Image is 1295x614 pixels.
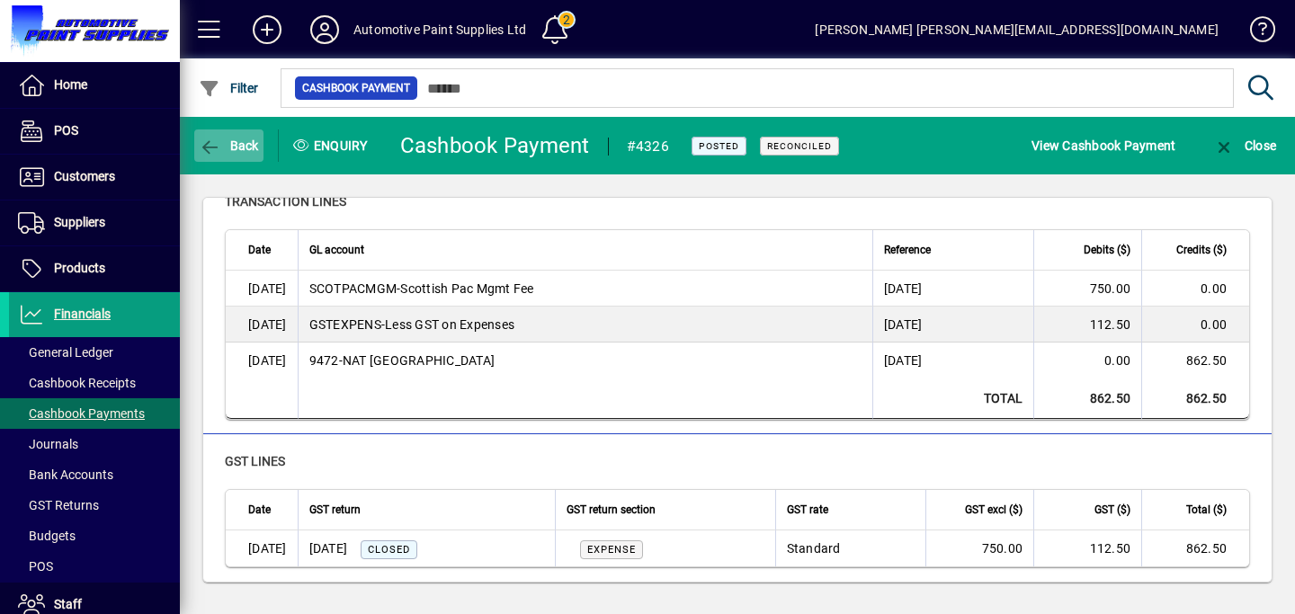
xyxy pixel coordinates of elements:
[1194,129,1295,162] app-page-header-button: Close enquiry
[18,467,113,482] span: Bank Accounts
[194,129,263,162] button: Back
[9,155,180,200] a: Customers
[309,280,534,298] span: Scottish Pac Mgmt Fee
[1141,530,1249,566] td: 862.50
[1141,307,1249,343] td: 0.00
[54,169,115,183] span: Customers
[309,500,361,520] span: GST return
[627,132,669,161] div: #4326
[54,261,105,275] span: Products
[1033,530,1141,566] td: 112.50
[787,500,828,520] span: GST rate
[9,398,180,429] a: Cashbook Payments
[1032,131,1175,160] span: View Cashbook Payment
[872,307,1033,343] td: [DATE]
[884,240,931,260] span: Reference
[9,459,180,490] a: Bank Accounts
[1186,500,1227,520] span: Total ($)
[1213,138,1276,153] span: Close
[199,138,259,153] span: Back
[872,271,1033,307] td: [DATE]
[9,337,180,368] a: General Ledger
[279,131,387,160] div: Enquiry
[1237,4,1273,62] a: Knowledge Base
[194,72,263,104] button: Filter
[587,544,636,556] span: EXPENSE
[699,140,739,152] span: Posted
[1141,378,1249,419] td: 862.50
[1141,343,1249,378] td: 862.50
[9,551,180,582] a: POS
[872,378,1033,419] td: Total
[9,490,180,521] a: GST Returns
[18,529,76,543] span: Budgets
[225,194,346,209] span: Transaction lines
[1033,343,1141,378] td: 0.00
[309,316,515,334] span: Less GST on Expenses
[18,437,78,451] span: Journals
[54,307,111,321] span: Financials
[180,129,279,162] app-page-header-button: Back
[309,240,364,260] span: GL account
[1176,240,1227,260] span: Credits ($)
[767,140,832,152] span: Reconciled
[1033,378,1141,419] td: 862.50
[9,200,180,245] a: Suppliers
[1027,129,1180,162] button: View Cashbook Payment
[9,368,180,398] a: Cashbook Receipts
[18,498,99,512] span: GST Returns
[9,429,180,459] a: Journals
[353,15,526,44] div: Automotive Paint Supplies Ltd
[296,13,353,46] button: Profile
[298,530,556,566] td: [DATE]
[54,123,78,138] span: POS
[567,500,656,520] span: GST return section
[238,13,296,46] button: Add
[309,351,496,369] span: NAT Scottish Pacific
[368,544,410,556] span: Closed
[18,559,53,574] span: POS
[18,406,145,421] span: Cashbook Payments
[400,131,590,160] div: Cashbook Payment
[9,521,180,551] a: Budgets
[248,240,271,260] span: Date
[1084,240,1130,260] span: Debits ($)
[18,376,136,390] span: Cashbook Receipts
[925,530,1033,566] td: 750.00
[1209,129,1281,162] button: Close
[1033,307,1141,343] td: 112.50
[54,215,105,229] span: Suppliers
[54,597,82,611] span: Staff
[225,454,285,468] span: GST lines
[226,343,298,378] td: [DATE]
[248,500,271,520] span: Date
[18,345,113,360] span: General Ledger
[775,530,926,566] td: Standard
[9,109,180,154] a: POS
[302,79,410,97] span: Cashbook Payment
[1033,271,1141,307] td: 750.00
[226,307,298,343] td: [DATE]
[9,246,180,291] a: Products
[1141,271,1249,307] td: 0.00
[9,63,180,108] a: Home
[965,500,1023,520] span: GST excl ($)
[815,15,1219,44] div: [PERSON_NAME] [PERSON_NAME][EMAIL_ADDRESS][DOMAIN_NAME]
[54,77,87,92] span: Home
[199,81,259,95] span: Filter
[226,271,298,307] td: [DATE]
[872,343,1033,378] td: [DATE]
[226,530,298,566] td: [DATE]
[1094,500,1130,520] span: GST ($)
